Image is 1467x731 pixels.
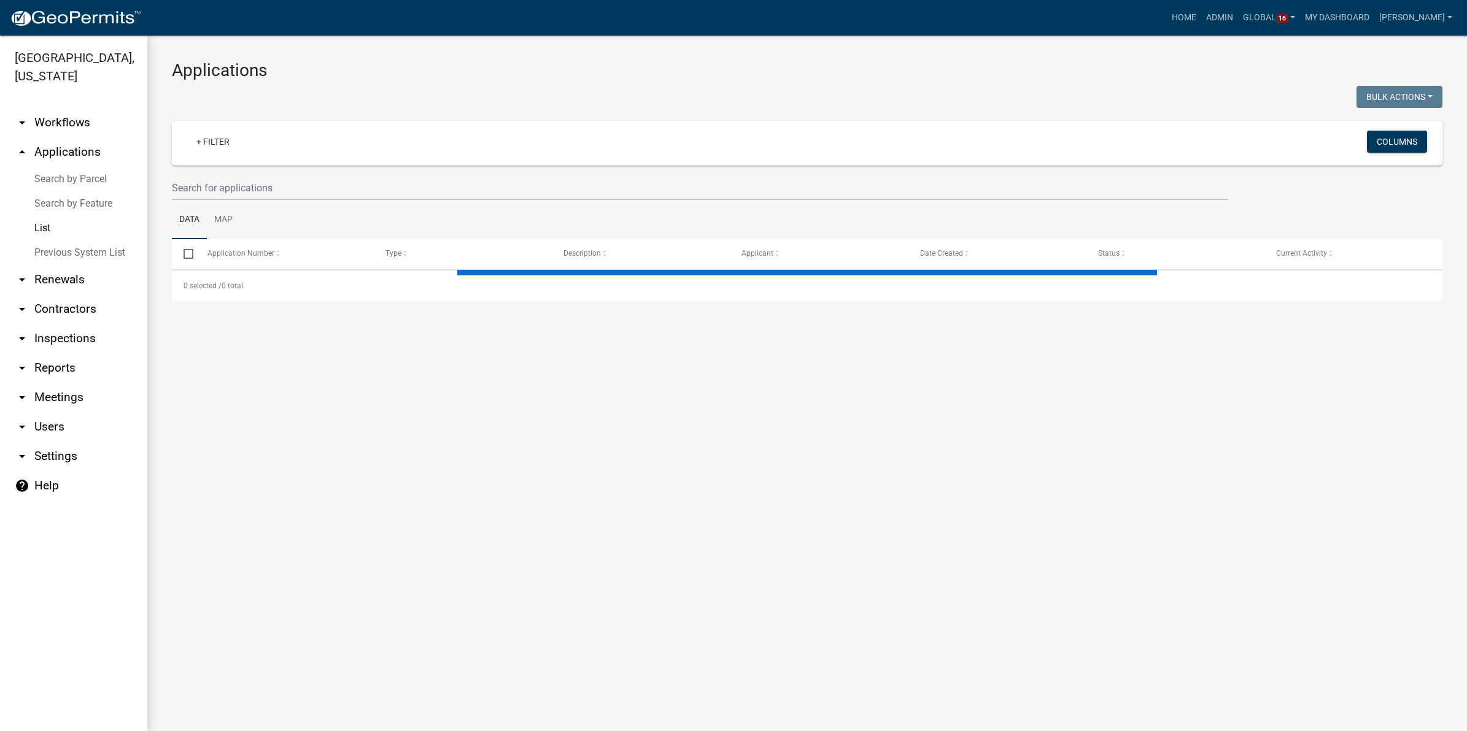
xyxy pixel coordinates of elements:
[1264,239,1442,269] datatable-header-cell: Current Activity
[920,249,963,258] span: Date Created
[374,239,552,269] datatable-header-cell: Type
[15,331,29,346] i: arrow_drop_down
[1276,14,1288,24] span: 16
[15,361,29,375] i: arrow_drop_down
[1098,249,1120,258] span: Status
[1167,6,1201,29] a: Home
[1086,239,1264,269] datatable-header-cell: Status
[172,201,207,240] a: Data
[1238,6,1301,29] a: Global16
[1300,6,1374,29] a: My Dashboard
[730,239,908,269] datatable-header-cell: Applicant
[563,249,601,258] span: Description
[172,175,1228,201] input: Search for applications
[552,239,730,269] datatable-header-cell: Description
[1374,6,1457,29] a: [PERSON_NAME]
[1276,249,1327,258] span: Current Activity
[195,239,373,269] datatable-header-cell: Application Number
[1367,131,1427,153] button: Columns
[15,449,29,464] i: arrow_drop_down
[207,249,274,258] span: Application Number
[184,281,222,290] span: 0 selected /
[385,249,401,258] span: Type
[1201,6,1238,29] a: Admin
[15,302,29,316] i: arrow_drop_down
[15,390,29,405] i: arrow_drop_down
[15,272,29,287] i: arrow_drop_down
[908,239,1086,269] datatable-header-cell: Date Created
[15,419,29,434] i: arrow_drop_down
[207,201,240,240] a: Map
[15,115,29,130] i: arrow_drop_down
[15,145,29,159] i: arrow_drop_up
[15,478,29,493] i: help
[187,131,239,153] a: + Filter
[172,270,1442,301] div: 0 total
[741,249,773,258] span: Applicant
[172,239,195,269] datatable-header-cell: Select
[172,60,1442,81] h3: Applications
[1357,86,1442,108] button: Bulk Actions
